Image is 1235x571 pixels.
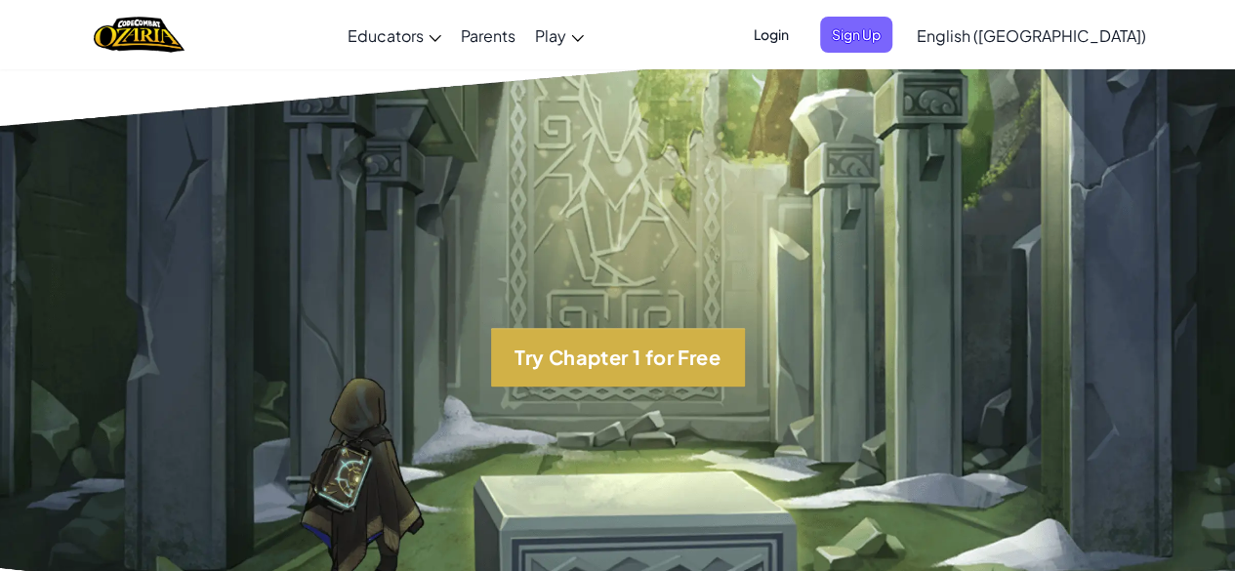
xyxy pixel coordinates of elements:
[907,9,1156,61] a: English ([GEOGRAPHIC_DATA])
[338,9,451,61] a: Educators
[94,15,185,55] img: Home
[820,17,892,53] button: Sign Up
[451,9,525,61] a: Parents
[535,25,566,46] span: Play
[94,15,185,55] a: Ozaria by CodeCombat logo
[491,328,745,387] button: Try Chapter 1 for Free
[525,9,594,61] a: Play
[742,17,801,53] button: Login
[348,25,424,46] span: Educators
[917,25,1146,46] span: English ([GEOGRAPHIC_DATA])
